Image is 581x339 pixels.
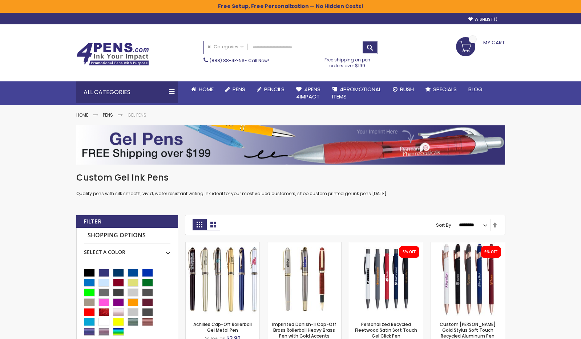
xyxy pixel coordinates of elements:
[76,125,505,165] img: Gel Pens
[210,57,269,64] span: - Call Now!
[76,172,505,183] h1: Custom Gel Ink Pens
[272,321,336,339] a: Imprinted Danish-II Cap-Off Brass Rollerball Heavy Brass Pen with Gold Accents
[400,85,414,93] span: Rush
[436,222,451,228] label: Sort By
[521,319,581,339] iframe: Google Customer Reviews
[267,242,341,248] a: Imprinted Danish-II Cap-Off Brass Rollerball Heavy Brass Pen with Gold Accents
[264,85,285,93] span: Pencils
[186,242,259,248] a: Achilles Cap-Off Rollerball Gel Metal Pen
[326,81,387,105] a: 4PROMOTIONALITEMS
[463,81,488,97] a: Blog
[468,17,497,22] a: Wishlist
[317,54,378,69] div: Free shipping on pen orders over $199
[76,81,178,103] div: All Categories
[219,81,251,97] a: Pens
[431,242,505,248] a: Custom Lexi Rose Gold Stylus Soft Touch Recycled Aluminum Pen
[84,228,170,243] strong: Shopping Options
[103,112,113,118] a: Pens
[431,242,505,316] img: Custom Lexi Rose Gold Stylus Soft Touch Recycled Aluminum Pen
[420,81,463,97] a: Specials
[484,250,497,255] div: 5% OFF
[349,242,423,316] img: Personalized Recycled Fleetwood Satin Soft Touch Gel Click Pen
[233,85,245,93] span: Pens
[267,242,341,316] img: Imprinted Danish-II Cap-Off Brass Rollerball Heavy Brass Pen with Gold Accents
[76,112,88,118] a: Home
[210,57,245,64] a: (888) 88-4PENS
[440,321,496,339] a: Custom [PERSON_NAME] Gold Stylus Soft Touch Recycled Aluminum Pen
[199,85,214,93] span: Home
[76,43,149,66] img: 4Pens Custom Pens and Promotional Products
[403,250,416,255] div: 5% OFF
[355,321,417,339] a: Personalized Recycled Fleetwood Satin Soft Touch Gel Click Pen
[387,81,420,97] a: Rush
[84,243,170,256] div: Select A Color
[185,81,219,97] a: Home
[186,242,259,316] img: Achilles Cap-Off Rollerball Gel Metal Pen
[332,85,381,100] span: 4PROMOTIONAL ITEMS
[290,81,326,105] a: 4Pens4impact
[468,85,483,93] span: Blog
[193,219,206,230] strong: Grid
[204,41,247,53] a: All Categories
[76,172,505,197] div: Quality pens with silk smooth, vivid, water resistant writing ink ideal for your most valued cust...
[207,44,244,50] span: All Categories
[193,321,252,333] a: Achilles Cap-Off Rollerball Gel Metal Pen
[128,112,146,118] strong: Gel Pens
[84,218,101,226] strong: Filter
[349,242,423,248] a: Personalized Recycled Fleetwood Satin Soft Touch Gel Click Pen
[251,81,290,97] a: Pencils
[296,85,320,100] span: 4Pens 4impact
[433,85,457,93] span: Specials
